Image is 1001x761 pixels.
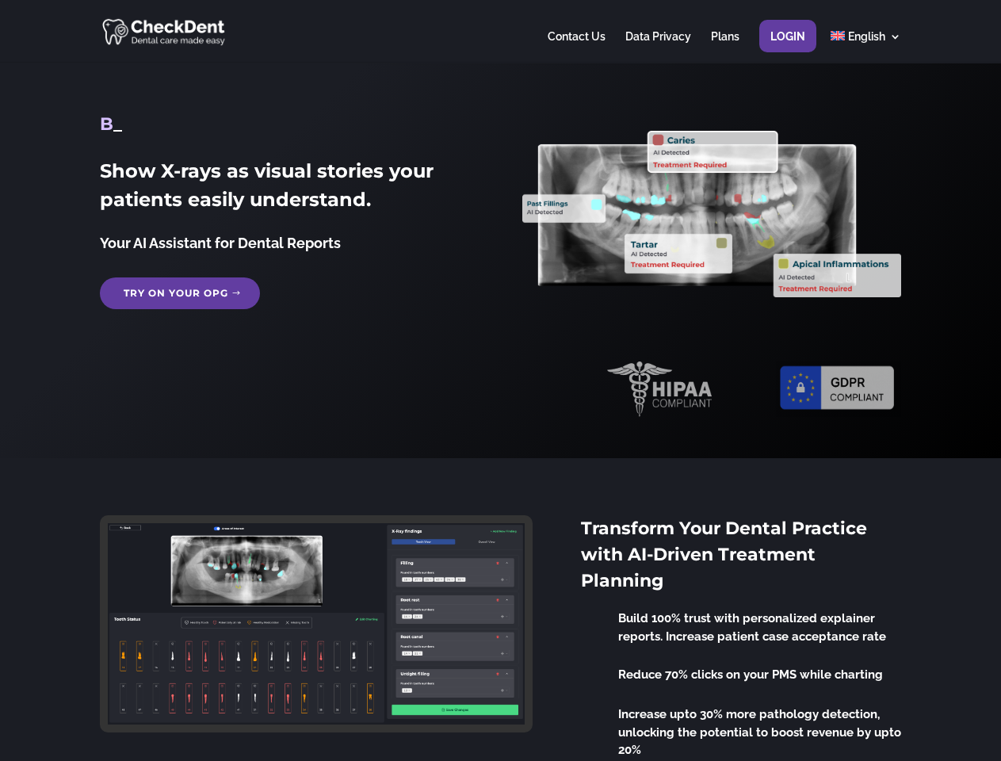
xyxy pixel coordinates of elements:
span: Transform Your Dental Practice with AI-Driven Treatment Planning [581,518,867,591]
a: English [831,31,901,62]
a: Data Privacy [625,31,691,62]
img: X_Ray_annotated [522,131,900,297]
span: Reduce 70% clicks on your PMS while charting [618,667,883,682]
a: Contact Us [548,31,606,62]
span: _ [113,113,122,135]
span: B [100,113,113,135]
a: Plans [711,31,739,62]
h2: Show X-rays as visual stories your patients easily understand. [100,157,478,222]
img: CheckDent AI [102,16,227,47]
a: Login [770,31,805,62]
a: Try on your OPG [100,277,260,309]
span: Build 100% trust with personalized explainer reports. Increase patient case acceptance rate [618,611,886,644]
span: Your AI Assistant for Dental Reports [100,235,341,251]
span: Increase upto 30% more pathology detection, unlocking the potential to boost revenue by upto 20% [618,707,901,757]
span: English [848,30,885,43]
